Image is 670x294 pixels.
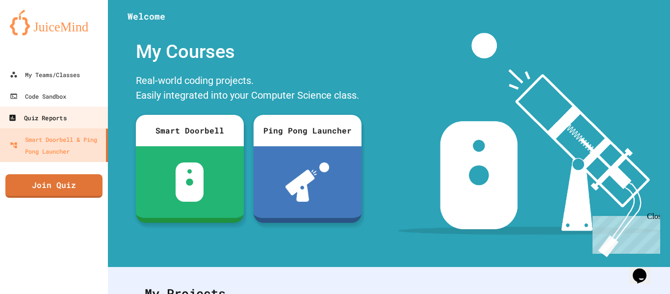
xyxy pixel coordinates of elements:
a: Join Quiz [5,174,103,198]
img: ppl-with-ball.png [285,162,329,202]
div: Chat with us now!Close [4,4,68,62]
div: Real-world coding projects. Easily integrated into your Computer Science class. [131,71,366,107]
img: sdb-white.svg [176,162,204,202]
div: Smart Doorbell & Ping Pong Launcher [10,134,102,157]
div: Code Sandbox [10,90,66,102]
div: Ping Pong Launcher [254,115,361,146]
div: My Teams/Classes [10,69,80,80]
div: My Courses [131,33,366,71]
iframe: chat widget [589,212,660,254]
img: banner-image-my-projects.png [398,33,661,257]
div: Quiz Reports [8,112,66,124]
iframe: chat widget [629,255,660,284]
div: Smart Doorbell [136,115,244,146]
img: logo-orange.svg [10,10,98,35]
